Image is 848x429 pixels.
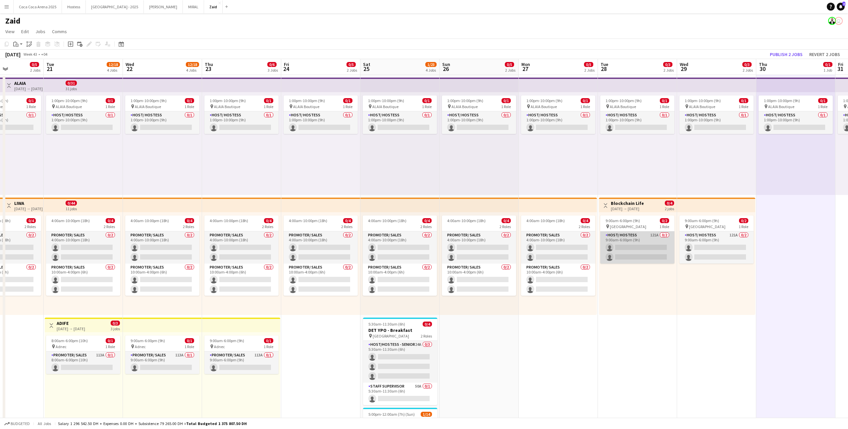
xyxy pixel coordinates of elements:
[185,104,194,109] span: 1 Role
[767,50,805,59] button: Publish 2 jobs
[581,218,590,223] span: 0/4
[204,111,279,134] app-card-role: Host/ Hostess0/11:00pm-10:00pm (9h)
[46,215,120,296] div: 4:00am-10:00pm (18h)0/42 RolesPromoter/ Sales0/24:00am-10:00pm (18h) Promoter/ Sales0/210:00am-4:...
[442,215,516,296] div: 4:00am-10:00pm (18h)0/42 RolesPromoter/ Sales0/24:00am-10:00pm (18h) Promoter/ Sales0/210:00am-4:...
[52,29,67,34] span: Comms
[185,344,194,349] span: 1 Role
[363,318,437,405] app-job-card: 5:30am-11:30am (6h)0/4DET YPO - Breakfast [GEOGRAPHIC_DATA]2 RolesHost/Hostess - Senior24A0/35:30...
[422,218,432,223] span: 0/4
[685,218,719,223] span: 9:00am-6:00pm (9h)
[264,338,273,343] span: 0/1
[26,218,36,223] span: 0/4
[51,218,90,223] span: 4:00am-10:00pm (18h)
[372,104,398,109] span: ALAIA Boutique
[204,65,213,73] span: 23
[14,206,43,211] div: [DATE] → [DATE]
[368,218,406,223] span: 4:00am-10:00pm (18h)
[743,68,753,73] div: 2 Jobs
[185,338,194,343] span: 0/1
[106,98,115,103] span: 0/1
[679,111,754,134] app-card-role: Host/ Hostess0/11:00pm-10:00pm (9h)
[679,215,754,264] app-job-card: 9:00am-6:00pm (9h)0/2 [GEOGRAPHIC_DATA]1 RoleHost/ Hostess121A0/29:00am-6:00pm (9h)
[5,29,15,34] span: View
[362,65,370,73] span: 25
[368,98,404,103] span: 1:00pm-10:00pm (9h)
[600,111,674,134] app-card-role: Host/ Hostess0/11:00pm-10:00pm (9h)
[3,27,17,36] a: View
[818,98,827,103] span: 0/1
[289,218,327,223] span: 4:00am-10:00pm (18h)
[521,215,595,296] app-job-card: 4:00am-10:00pm (18h)0/42 RolesPromoter/ Sales0/24:00am-10:00pm (18h) Promoter/ Sales0/210:00am-4:...
[66,201,77,206] span: 0/44
[521,95,595,134] app-job-card: 1:00pm-10:00pm (9h)0/1 ALAIA Boutique1 RoleHost/ Hostess0/11:00pm-10:00pm (9h)
[579,224,590,229] span: 2 Roles
[58,421,247,426] div: Salary 1 296 542.50 DH + Expenses 0.00 DH + Subsistence 79 265.00 DH =
[837,3,845,11] a: 2
[420,224,432,229] span: 2 Roles
[14,200,43,206] h3: LIWA
[660,218,669,223] span: 0/2
[107,68,120,73] div: 4 Jobs
[422,104,432,109] span: 1 Role
[56,344,67,349] span: Adnec
[22,52,38,57] span: Week 43
[451,104,478,109] span: ALAIA Boutique
[663,68,674,73] div: 2 Jobs
[828,17,836,25] app-user-avatar: Zaid Rahmoun
[56,104,82,109] span: ALAIA Boutique
[183,0,204,13] button: MIRAL
[531,104,557,109] span: ALAIA Boutique
[584,62,593,67] span: 0/5
[421,334,432,338] span: 2 Roles
[520,65,530,73] span: 27
[363,231,437,264] app-card-role: Promoter/ Sales0/24:00am-10:00pm (18h)
[606,98,642,103] span: 1:00pm-10:00pm (9h)
[46,336,120,374] div: 8:00am-6:00pm (10h)0/1 Adnec1 RolePromoter/ Sales113A0/18:00am-6:00pm (10h)
[204,0,223,13] button: Zaid
[363,111,437,134] app-card-role: Host/ Hostess0/11:00pm-10:00pm (9h)
[186,62,199,67] span: 12/18
[341,224,352,229] span: 2 Roles
[447,98,483,103] span: 1:00pm-10:00pm (9h)
[106,218,115,223] span: 0/4
[283,65,289,73] span: 24
[363,61,370,67] span: Sat
[363,215,437,296] app-job-card: 4:00am-10:00pm (18h)0/42 RolesPromoter/ Sales0/24:00am-10:00pm (18h) Promoter/ Sales0/210:00am-4:...
[66,81,77,86] span: 0/31
[125,351,199,374] app-card-role: Promoter/ Sales113A0/19:00am-6:00pm (9h)
[363,341,437,383] app-card-role: Host/Hostess - Senior24A0/35:30am-11:30am (6h)
[835,17,843,25] app-user-avatar: Kate Oliveros
[210,338,244,343] span: 9:00am-6:00pm (9h)
[135,104,161,109] span: ALAIA Boutique
[131,98,167,103] span: 1:00pm-10:00pm (9h)
[126,61,134,67] span: Wed
[739,218,748,223] span: 0/2
[204,336,279,374] div: 9:00am-6:00pm (9h)0/1 Adnec1 RolePromoter/ Sales113A0/19:00am-6:00pm (9h)
[106,338,115,343] span: 0/1
[363,95,437,134] div: 1:00pm-10:00pm (9h)0/1 ALAIA Boutique1 RoleHost/ Hostess0/11:00pm-10:00pm (9h)
[442,95,516,134] app-job-card: 1:00pm-10:00pm (9h)0/1 ALAIA Boutique1 RoleHost/ Hostess0/11:00pm-10:00pm (9h)
[204,95,279,134] app-job-card: 1:00pm-10:00pm (9h)0/1 ALAIA Boutique1 RoleHost/ Hostess0/11:00pm-10:00pm (9h)
[663,62,672,67] span: 0/3
[125,215,199,296] app-job-card: 4:00am-10:00pm (18h)0/42 RolesPromoter/ Sales0/24:00am-10:00pm (18h) Promoter/ Sales0/210:00am-4:...
[131,338,165,343] span: 9:00am-6:00pm (9h)
[739,104,748,109] span: 1 Role
[600,95,674,134] app-job-card: 1:00pm-10:00pm (9h)0/1 ALAIA Boutique1 RoleHost/ Hostess0/11:00pm-10:00pm (9h)
[679,95,754,134] app-job-card: 1:00pm-10:00pm (9h)0/1 ALAIA Boutique1 RoleHost/ Hostess0/11:00pm-10:00pm (9h)
[611,206,644,211] div: [DATE] → [DATE]
[30,62,39,67] span: 0/5
[679,65,688,73] span: 29
[284,231,358,264] app-card-role: Promoter/ Sales0/24:00am-10:00pm (18h)
[442,231,516,264] app-card-role: Promoter/ Sales0/24:00am-10:00pm (18h)
[347,68,357,73] div: 2 Jobs
[679,231,754,264] app-card-role: Host/ Hostess121A0/29:00am-6:00pm (9h)
[46,351,120,374] app-card-role: Promoter/ Sales113A0/18:00am-6:00pm (10h)
[57,320,85,326] h3: ADIFE
[368,322,405,327] span: 5:30am-11:30am (6h)
[368,412,415,417] span: 5:00pm-12:00am (7h) (Sun)
[759,95,833,134] app-job-card: 1:00pm-10:00pm (9h)0/1 ALAIA Boutique1 RoleHost/ Hostess0/11:00pm-10:00pm (9h)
